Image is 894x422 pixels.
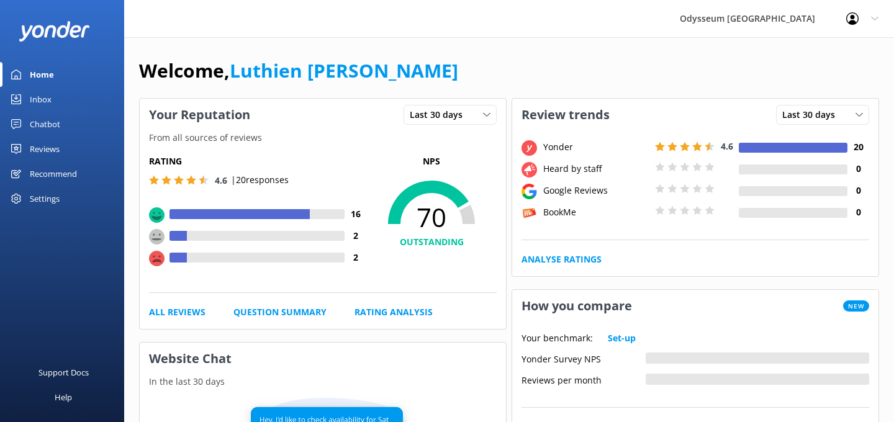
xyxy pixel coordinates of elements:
[140,375,506,388] p: In the last 30 days
[139,56,458,86] h1: Welcome,
[38,360,89,385] div: Support Docs
[540,205,652,219] div: BookMe
[30,161,77,186] div: Recommend
[843,300,869,312] span: New
[30,137,60,161] div: Reviews
[140,131,506,145] p: From all sources of reviews
[512,290,641,322] h3: How you compare
[345,251,366,264] h4: 2
[847,162,869,176] h4: 0
[608,331,636,345] a: Set-up
[140,343,506,375] h3: Website Chat
[782,108,842,122] span: Last 30 days
[354,305,433,319] a: Rating Analysis
[231,173,289,187] p: | 20 responses
[540,184,652,197] div: Google Reviews
[366,235,497,249] h4: OUTSTANDING
[30,186,60,211] div: Settings
[847,205,869,219] h4: 0
[140,99,260,131] h3: Your Reputation
[540,162,652,176] div: Heard by staff
[215,174,227,186] span: 4.6
[345,229,366,243] h4: 2
[521,352,646,364] div: Yonder Survey NPS
[149,305,205,319] a: All Reviews
[847,140,869,154] h4: 20
[521,253,602,266] a: Analyse Ratings
[366,155,497,168] p: NPS
[55,385,72,410] div: Help
[30,62,54,87] div: Home
[30,112,60,137] div: Chatbot
[19,21,90,42] img: yonder-white-logo.png
[410,108,470,122] span: Last 30 days
[721,140,733,152] span: 4.6
[233,305,327,319] a: Question Summary
[149,155,366,168] h5: Rating
[345,207,366,221] h4: 16
[512,99,619,131] h3: Review trends
[366,202,497,233] span: 70
[230,58,458,83] a: Luthien [PERSON_NAME]
[521,331,593,345] p: Your benchmark:
[30,87,52,112] div: Inbox
[521,374,646,385] div: Reviews per month
[847,184,869,197] h4: 0
[540,140,652,154] div: Yonder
